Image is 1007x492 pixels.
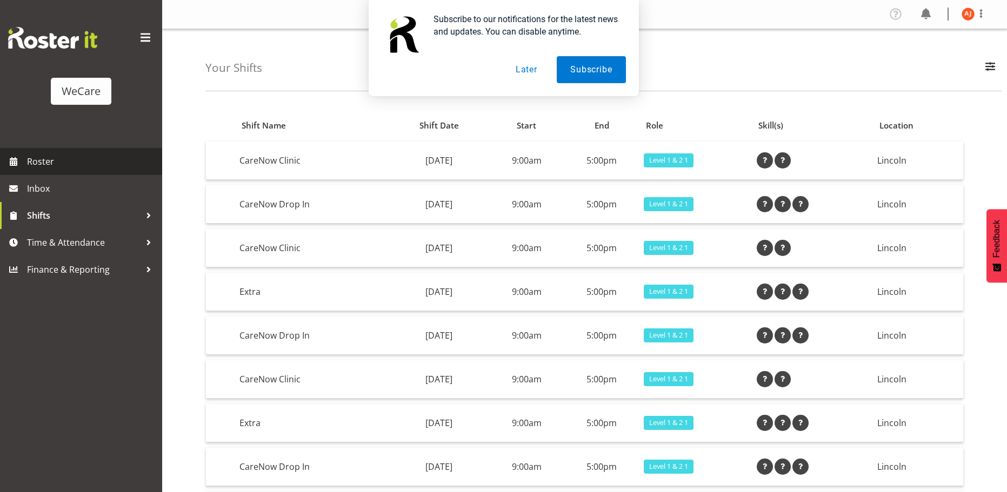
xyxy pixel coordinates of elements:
[564,448,639,486] td: 5:00pm
[489,316,564,355] td: 9:00am
[235,360,389,399] td: CareNow Clinic
[649,242,688,253] span: Level 1 & 2 1
[649,330,688,340] span: Level 1 & 2 1
[382,13,425,56] img: notification icon
[389,316,489,355] td: [DATE]
[564,185,639,224] td: 5:00pm
[873,448,963,486] td: Lincoln
[27,207,141,224] span: Shifts
[502,56,551,83] button: Later
[242,119,286,132] span: Shift Name
[235,316,389,355] td: CareNow Drop In
[649,286,688,296] span: Level 1 & 2 1
[564,404,639,442] td: 5:00pm
[758,119,783,132] span: Skill(s)
[235,185,389,224] td: CareNow Drop In
[649,461,688,471] span: Level 1 & 2 1
[986,209,1007,282] button: Feedback - Show survey
[489,141,564,180] td: 9:00am
[235,273,389,311] td: Extra
[389,448,489,486] td: [DATE]
[873,185,963,224] td: Lincoln
[873,229,963,267] td: Lincoln
[235,448,389,486] td: CareNow Drop In
[649,417,688,428] span: Level 1 & 2 1
[489,273,564,311] td: 9:00am
[489,448,564,486] td: 9:00am
[389,141,489,180] td: [DATE]
[646,119,663,132] span: Role
[235,404,389,442] td: Extra
[389,273,489,311] td: [DATE]
[992,220,1002,258] span: Feedback
[564,141,639,180] td: 5:00pm
[564,229,639,267] td: 5:00pm
[649,199,688,209] span: Level 1 & 2 1
[564,316,639,355] td: 5:00pm
[873,273,963,311] td: Lincoln
[489,360,564,399] td: 9:00am
[27,234,141,251] span: Time & Attendance
[389,185,489,224] td: [DATE]
[489,404,564,442] td: 9:00am
[489,229,564,267] td: 9:00am
[649,155,688,165] span: Level 1 & 2 1
[27,180,157,197] span: Inbox
[235,229,389,267] td: CareNow Clinic
[564,273,639,311] td: 5:00pm
[873,141,963,180] td: Lincoln
[389,229,489,267] td: [DATE]
[873,360,963,399] td: Lincoln
[873,316,963,355] td: Lincoln
[873,404,963,442] td: Lincoln
[879,119,913,132] span: Location
[235,141,389,180] td: CareNow Clinic
[595,119,609,132] span: End
[27,261,141,278] span: Finance & Reporting
[517,119,536,132] span: Start
[649,374,688,384] span: Level 1 & 2 1
[557,56,625,83] button: Subscribe
[27,153,157,170] span: Roster
[389,404,489,442] td: [DATE]
[419,119,459,132] span: Shift Date
[489,185,564,224] td: 9:00am
[389,360,489,399] td: [DATE]
[564,360,639,399] td: 5:00pm
[425,13,626,38] div: Subscribe to our notifications for the latest news and updates. You can disable anytime.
